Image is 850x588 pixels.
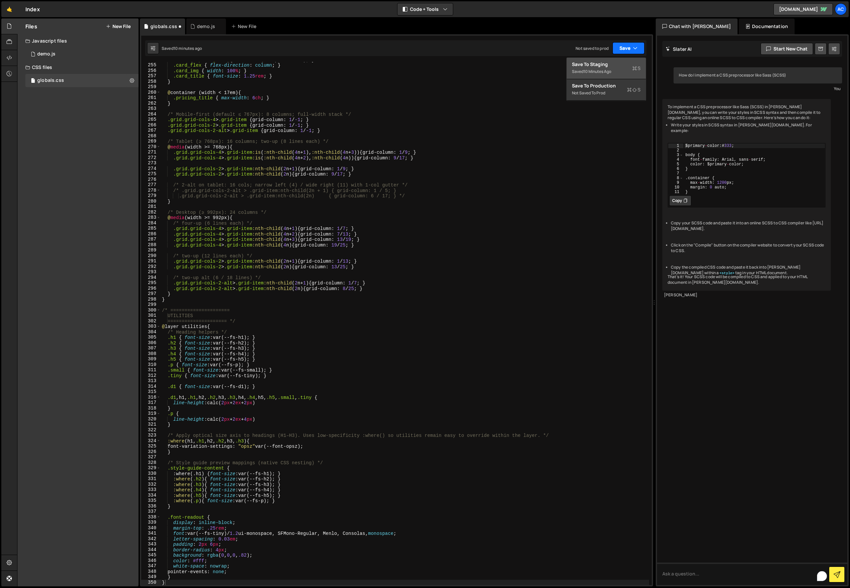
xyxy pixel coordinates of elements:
[141,351,161,357] div: 308
[141,493,161,498] div: 334
[141,389,161,395] div: 315
[141,84,161,90] div: 259
[141,471,161,476] div: 330
[675,85,840,92] div: You
[141,340,161,346] div: 306
[567,79,646,101] button: Save to ProductionS Not saved to prod
[668,167,683,171] div: 6
[1,1,17,17] a: 🤙
[141,329,161,335] div: 304
[141,308,161,313] div: 300
[141,547,161,553] div: 344
[141,324,161,329] div: 303
[668,176,683,180] div: 8
[141,231,161,237] div: 286
[671,122,826,134] li: Write your styles in SCSS syntax in [PERSON_NAME][DOMAIN_NAME]. For example:
[141,416,161,422] div: 320
[141,427,161,433] div: 322
[141,297,161,302] div: 298
[141,112,161,117] div: 264
[141,536,161,542] div: 342
[25,23,37,30] h2: Files
[141,128,161,133] div: 267
[141,335,161,340] div: 305
[576,46,609,51] div: Not saved to prod
[141,73,161,79] div: 257
[141,193,161,199] div: 279
[141,210,161,215] div: 282
[17,61,139,74] div: CSS files
[141,449,161,455] div: 326
[141,291,161,297] div: 297
[25,74,139,87] div: 17340/48151.css
[141,155,161,161] div: 272
[25,48,139,61] div: 17340/48149.js
[397,3,453,15] button: Code + Tools
[141,237,161,242] div: 287
[141,541,161,547] div: 343
[150,23,177,30] div: globals.css
[141,280,161,286] div: 295
[141,454,161,460] div: 327
[572,68,641,76] div: Saved
[141,514,161,520] div: 338
[141,563,161,569] div: 347
[668,190,683,194] div: 11
[668,144,683,148] div: 1
[141,422,161,427] div: 321
[668,162,683,167] div: 5
[761,43,813,55] button: Start new chat
[141,258,161,264] div: 291
[141,569,161,574] div: 348
[141,460,161,466] div: 328
[141,395,161,400] div: 316
[664,292,829,298] div: [PERSON_NAME]
[141,367,161,373] div: 311
[669,195,691,206] button: Copy
[141,269,161,275] div: 293
[141,498,161,504] div: 335
[231,23,259,30] div: New File
[141,106,161,112] div: 263
[141,139,161,144] div: 269
[668,148,683,153] div: 2
[835,3,847,15] a: Ac
[141,443,161,449] div: 325
[141,226,161,231] div: 285
[141,525,161,531] div: 340
[668,180,683,185] div: 9
[141,373,161,378] div: 312
[141,62,161,68] div: 255
[141,345,161,351] div: 307
[668,185,683,190] div: 10
[141,433,161,438] div: 323
[141,122,161,128] div: 266
[141,558,161,564] div: 346
[572,89,641,97] div: Not saved to prod
[141,204,161,210] div: 281
[141,574,161,580] div: 349
[671,243,826,254] li: Click on the "Compile" button on the compiler website to convert your SCSS code to CSS.
[141,188,161,193] div: 278
[656,18,738,34] div: Chat with [PERSON_NAME]
[141,144,161,150] div: 270
[162,46,202,51] div: Saved
[719,271,735,276] code: <style>
[627,86,641,93] span: S
[141,406,161,411] div: 318
[141,275,161,280] div: 294
[141,318,161,324] div: 302
[173,46,202,51] div: 10 minutes ago
[141,90,161,95] div: 260
[141,95,161,101] div: 261
[141,177,161,182] div: 276
[141,378,161,384] div: 313
[141,465,161,471] div: 329
[632,65,641,72] span: S
[583,69,611,74] div: 10 minutes ago
[197,23,215,30] div: demo.js
[674,67,842,83] div: How do I implement a CSS preprocessor like Sass (SCSS)
[657,563,847,585] textarea: To enrich screen reader interactions, please activate Accessibility in Grammarly extension settings
[141,79,161,84] div: 258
